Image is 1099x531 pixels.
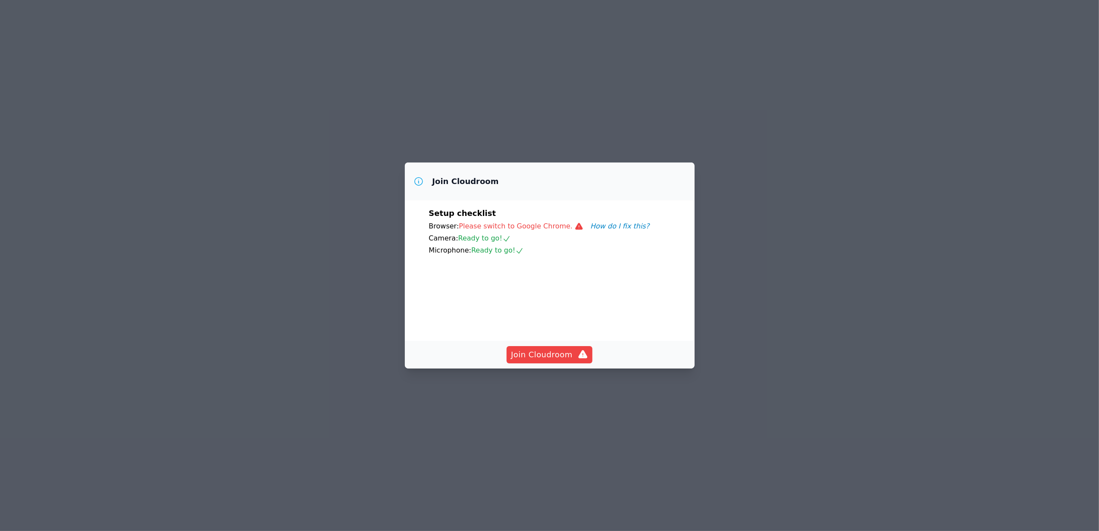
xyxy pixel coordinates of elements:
span: Please switch to Google Chrome. [459,222,590,230]
span: Ready to go! [458,234,511,242]
span: Join Cloudroom [511,349,588,361]
button: Join Cloudroom [507,346,592,363]
span: Ready to go! [471,246,524,254]
span: Browser: [429,222,459,230]
span: Camera: [429,234,458,242]
button: How do I fix this? [590,221,649,231]
span: Setup checklist [429,209,496,218]
span: Microphone: [429,246,472,254]
h3: Join Cloudroom [432,176,499,187]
